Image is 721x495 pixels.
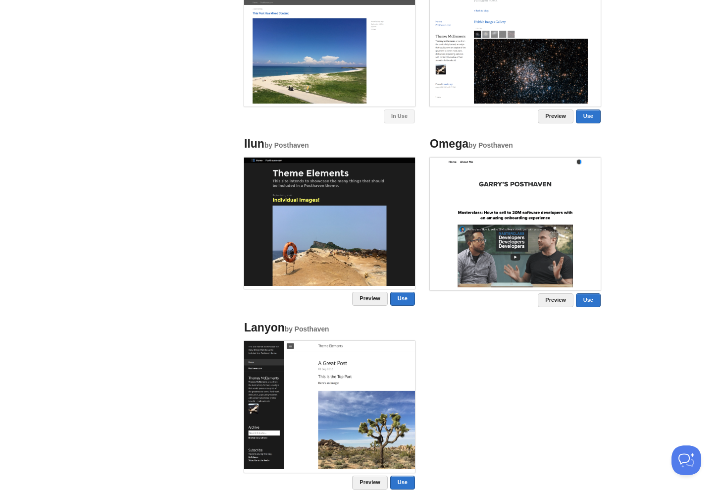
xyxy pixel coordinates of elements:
[352,476,388,490] a: Preview
[538,293,573,307] a: Preview
[430,138,601,150] h4: Omega
[538,110,573,123] a: Preview
[244,138,415,150] h4: Ilun
[576,110,601,123] a: Use
[384,110,415,123] a: In Use
[671,445,701,475] iframe: Help Scout Beacon - Open
[430,158,601,287] img: Screenshot
[244,341,415,469] img: Screenshot
[576,293,601,307] a: Use
[352,292,388,306] a: Preview
[390,476,415,490] a: Use
[244,322,415,334] h4: Lanyon
[264,142,309,149] small: by Posthaven
[390,292,415,306] a: Use
[244,158,415,286] img: Screenshot
[468,142,513,149] small: by Posthaven
[285,326,329,333] small: by Posthaven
